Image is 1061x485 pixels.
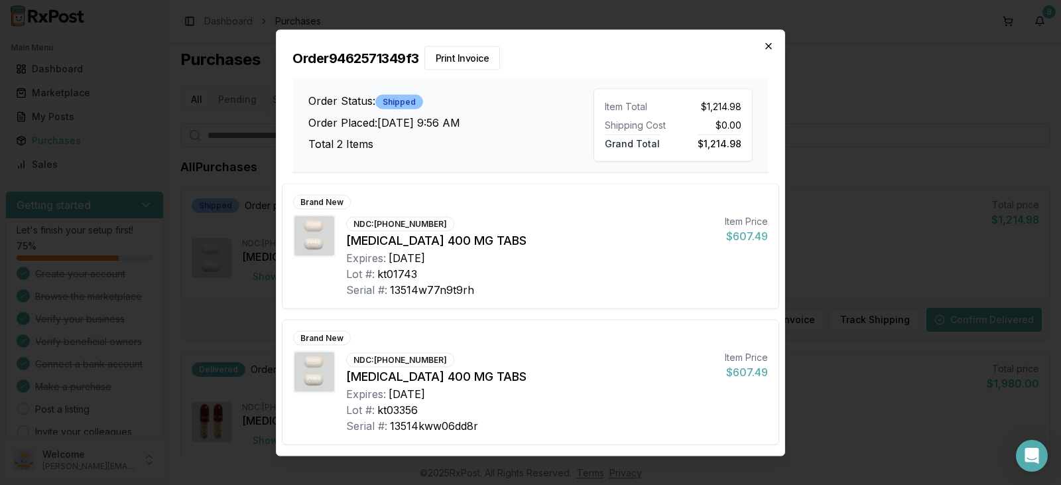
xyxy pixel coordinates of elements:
[308,115,593,131] h3: Order Placed: [DATE] 9:56 AM
[678,100,741,113] div: $1,214.98
[678,118,741,131] div: $0.00
[725,214,768,228] div: Item Price
[346,281,387,297] div: Serial #:
[698,134,741,149] span: $1,214.98
[390,281,474,297] div: 13514w77n9t9rh
[605,134,660,149] span: Grand Total
[346,231,714,249] div: [MEDICAL_DATA] 400 MG TABS
[293,194,351,209] div: Brand New
[424,46,501,70] button: Print Invoice
[308,136,593,152] h3: Total 2 Items
[377,401,418,417] div: kt03356
[725,350,768,364] div: Item Price
[346,401,375,417] div: Lot #:
[308,93,593,109] h3: Order Status:
[292,46,769,70] h2: Order 9462571349f3
[346,216,454,231] div: NDC: [PHONE_NUMBER]
[390,417,478,433] div: 13514kww06dd8r
[346,385,386,401] div: Expires:
[389,249,425,265] div: [DATE]
[725,364,768,380] div: $607.49
[293,330,351,345] div: Brand New
[605,118,668,131] div: Shipping Cost
[725,228,768,243] div: $607.49
[377,265,417,281] div: kt01743
[389,385,425,401] div: [DATE]
[375,95,423,109] div: Shipped
[294,352,334,391] img: Multaq 400 MG TABS
[346,352,454,367] div: NDC: [PHONE_NUMBER]
[346,265,375,281] div: Lot #:
[346,417,387,433] div: Serial #:
[294,216,334,255] img: Multaq 400 MG TABS
[346,249,386,265] div: Expires:
[346,367,714,385] div: [MEDICAL_DATA] 400 MG TABS
[605,100,668,113] div: Item Total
